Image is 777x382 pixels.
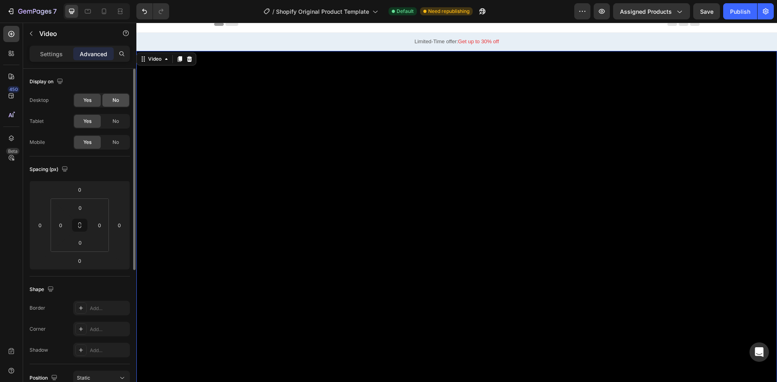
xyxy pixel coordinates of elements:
[30,304,45,312] div: Border
[30,325,46,333] div: Corner
[30,118,44,125] div: Tablet
[77,375,90,381] span: Static
[80,50,107,58] p: Advanced
[90,305,128,312] div: Add...
[55,219,67,231] input: 0px
[83,97,91,104] span: Yes
[136,23,777,382] iframe: Design area
[53,6,57,16] p: 7
[272,7,274,16] span: /
[30,346,48,354] div: Shadow
[397,8,414,15] span: Default
[113,97,119,104] span: No
[30,97,49,104] div: Desktop
[136,3,169,19] div: Undo/Redo
[723,3,757,19] button: Publish
[34,219,46,231] input: 0
[113,118,119,125] span: No
[700,8,713,15] span: Save
[83,118,91,125] span: Yes
[39,29,108,38] p: Video
[30,76,65,87] div: Display on
[113,219,125,231] input: 0
[3,3,60,19] button: 7
[90,347,128,354] div: Add...
[8,86,19,93] div: 450
[30,284,55,295] div: Shape
[730,7,750,16] div: Publish
[40,50,63,58] p: Settings
[30,164,70,175] div: Spacing (px)
[749,342,769,362] div: Open Intercom Messenger
[113,139,119,146] span: No
[83,139,91,146] span: Yes
[30,139,45,146] div: Mobile
[72,202,88,214] input: 0px
[613,3,690,19] button: Assigned Products
[276,7,369,16] span: Shopify Original Product Template
[90,326,128,333] div: Add...
[72,184,88,196] input: 0
[72,236,88,249] input: 0px
[693,3,720,19] button: Save
[93,219,106,231] input: 0px
[620,7,672,16] span: Assigned Products
[428,8,469,15] span: Need republishing
[6,148,19,154] div: Beta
